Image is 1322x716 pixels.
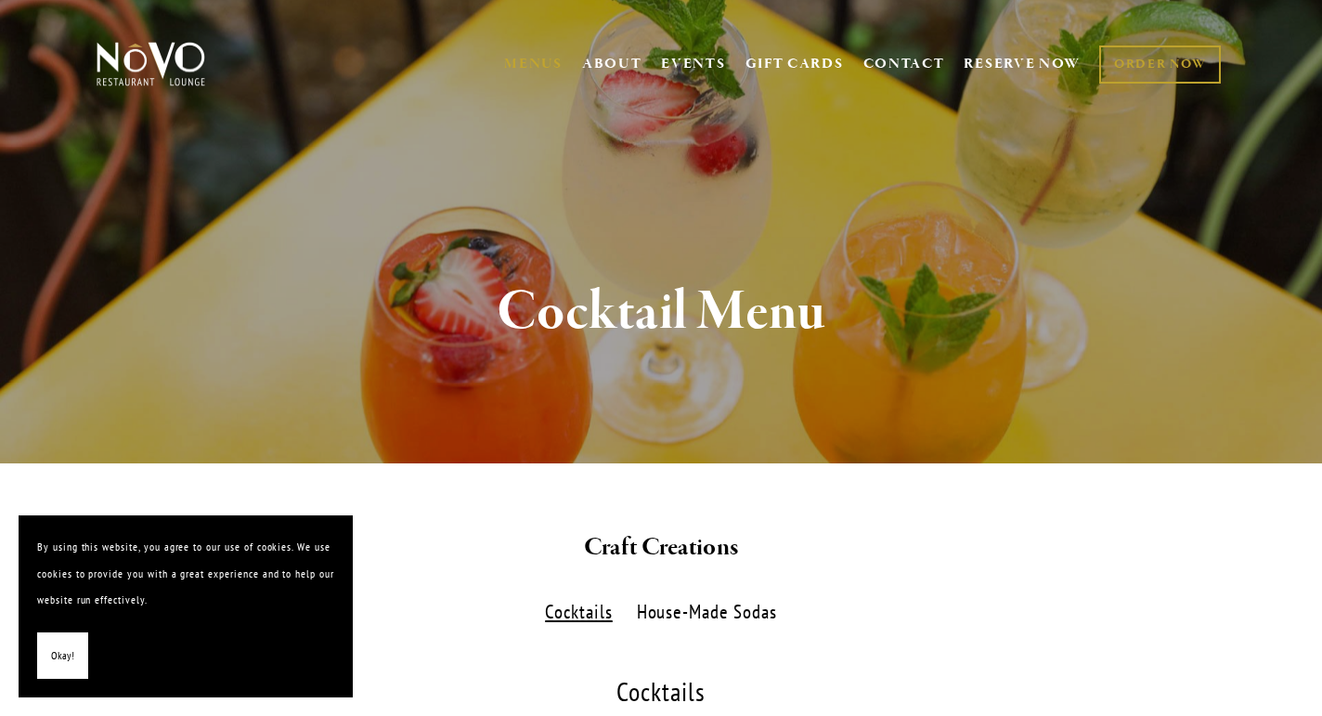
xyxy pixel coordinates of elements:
a: ORDER NOW [1099,46,1221,84]
h2: Craft Creations [127,528,1196,567]
section: Cookie banner [19,515,353,697]
a: RESERVE NOW [964,46,1081,82]
p: By using this website, you agree to our use of cookies. We use cookies to provide you with a grea... [37,534,334,614]
h1: Cocktail Menu [127,282,1196,343]
a: EVENTS [661,55,725,73]
div: Cocktails [93,679,1229,706]
label: Cocktails [536,599,622,626]
button: Okay! [37,632,88,680]
a: ABOUT [582,55,642,73]
a: MENUS [504,55,563,73]
img: Novo Restaurant &amp; Lounge [93,41,209,87]
a: GIFT CARDS [745,46,844,82]
span: Okay! [51,643,74,670]
label: House-Made Sodas [627,599,786,626]
a: CONTACT [863,46,945,82]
